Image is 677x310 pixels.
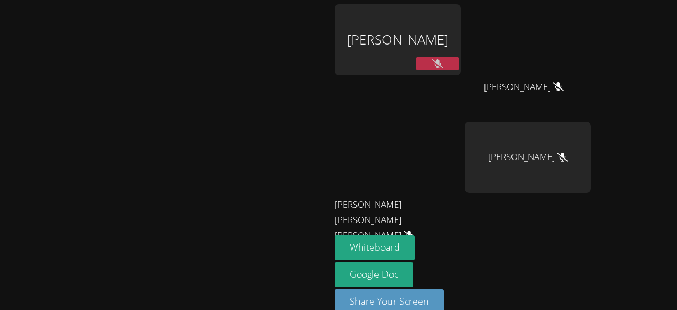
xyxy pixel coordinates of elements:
div: [PERSON_NAME] [465,122,591,193]
div: [PERSON_NAME] [335,4,461,75]
button: Whiteboard [335,235,415,260]
span: [PERSON_NAME] [PERSON_NAME] [PERSON_NAME] [335,197,452,243]
span: [PERSON_NAME] [484,79,564,95]
a: Google Doc [335,262,413,287]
